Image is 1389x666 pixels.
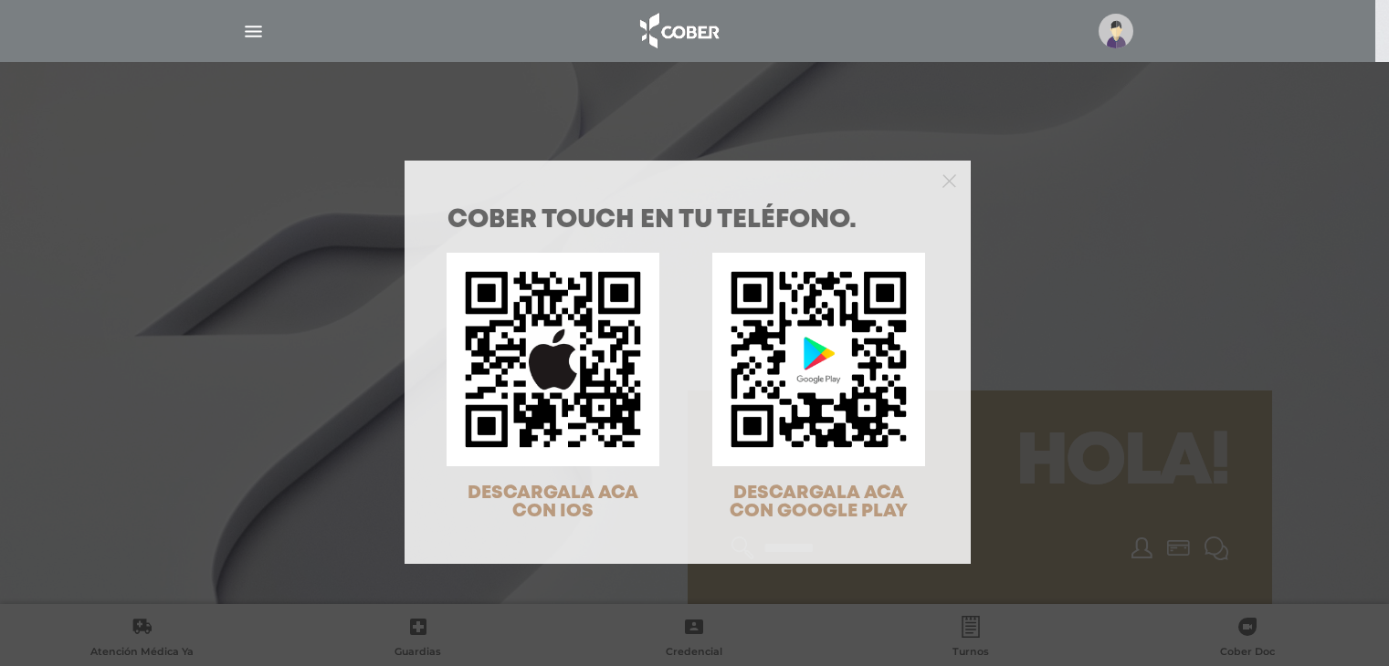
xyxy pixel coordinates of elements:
[712,253,925,465] img: qr-code
[447,208,928,234] h1: COBER TOUCH en tu teléfono.
[730,484,908,520] span: DESCARGALA ACA CON GOOGLE PLAY
[468,484,638,520] span: DESCARGALA ACA CON IOS
[447,253,659,465] img: qr-code
[942,172,956,188] button: Close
